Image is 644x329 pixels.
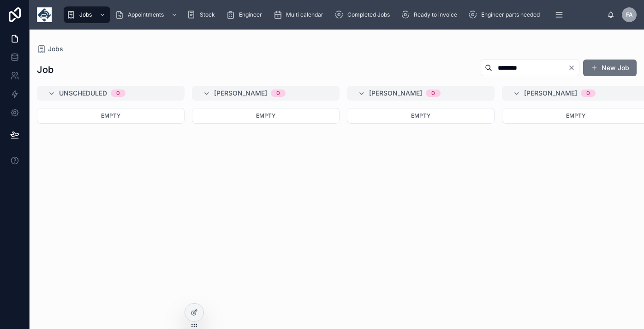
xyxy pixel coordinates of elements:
[398,6,464,23] a: Ready to invoice
[214,89,267,98] span: [PERSON_NAME]
[286,11,323,18] span: Multi calendar
[481,11,540,18] span: Engineer parts needed
[37,7,52,22] img: App logo
[184,6,221,23] a: Stock
[101,112,120,119] span: Empty
[239,11,262,18] span: Engineer
[566,112,585,119] span: Empty
[223,6,268,23] a: Engineer
[524,89,577,98] span: [PERSON_NAME]
[270,6,330,23] a: Multi calendar
[128,11,164,18] span: Appointments
[64,6,110,23] a: Jobs
[59,5,607,25] div: scrollable content
[583,60,637,76] button: New Job
[112,6,182,23] a: Appointments
[465,6,546,23] a: Engineer parts needed
[116,90,120,97] div: 0
[79,11,92,18] span: Jobs
[37,63,54,76] h1: Job
[586,90,590,97] div: 0
[347,11,390,18] span: Completed Jobs
[276,90,280,97] div: 0
[200,11,215,18] span: Stock
[59,89,107,98] span: Unscheduled
[48,44,63,54] span: Jobs
[431,90,435,97] div: 0
[411,112,430,119] span: Empty
[414,11,457,18] span: Ready to invoice
[37,44,63,54] a: Jobs
[369,89,422,98] span: [PERSON_NAME]
[568,64,579,72] button: Clear
[332,6,396,23] a: Completed Jobs
[256,112,275,119] span: Empty
[626,11,633,18] span: FA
